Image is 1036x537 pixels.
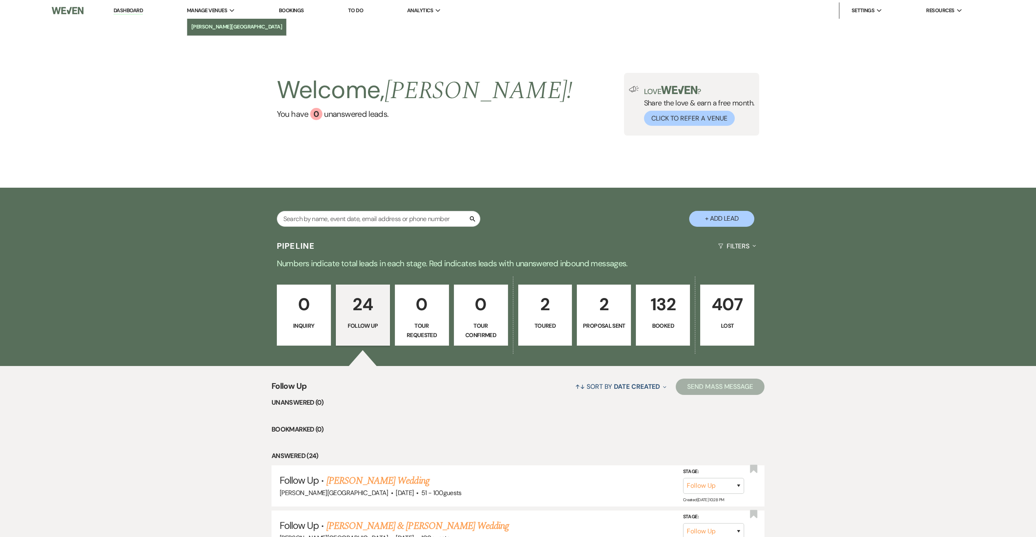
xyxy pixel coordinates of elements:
[683,467,744,476] label: Stage:
[577,285,631,346] a: 2Proposal Sent
[396,489,414,497] span: [DATE]
[852,7,875,15] span: Settings
[676,379,764,395] button: Send Mass Message
[614,382,660,391] span: Date Created
[336,285,390,346] a: 24Follow Up
[114,7,143,15] a: Dashboard
[191,23,283,31] li: [PERSON_NAME][GEOGRAPHIC_DATA]
[277,108,573,120] a: You have 0 unanswered leads.
[700,285,754,346] a: 407Lost
[187,7,227,15] span: Manage Venues
[385,72,573,110] span: [PERSON_NAME] !
[280,474,319,487] span: Follow Up
[272,380,307,397] span: Follow Up
[661,86,697,94] img: weven-logo-green.svg
[326,519,509,533] a: [PERSON_NAME] & [PERSON_NAME] Wedding
[277,73,573,108] h2: Welcome,
[644,86,755,95] p: Love ?
[715,235,759,257] button: Filters
[582,321,626,330] p: Proposal Sent
[341,291,385,318] p: 24
[926,7,954,15] span: Resources
[282,321,326,330] p: Inquiry
[407,7,433,15] span: Analytics
[523,321,567,330] p: Toured
[454,285,508,346] a: 0Tour Confirmed
[400,321,444,340] p: Tour Requested
[52,2,83,19] img: Weven Logo
[582,291,626,318] p: 2
[272,397,764,408] li: Unanswered (0)
[705,291,749,318] p: 407
[639,86,755,126] div: Share the love & earn a free month.
[705,321,749,330] p: Lost
[518,285,572,346] a: 2Toured
[575,382,585,391] span: ↑↓
[272,424,764,435] li: Bookmarked (0)
[225,257,811,270] p: Numbers indicate total leads in each stage. Red indicates leads with unanswered inbound messages.
[523,291,567,318] p: 2
[395,285,449,346] a: 0Tour Requested
[282,291,326,318] p: 0
[641,291,685,318] p: 132
[348,7,363,14] a: To Do
[644,111,735,126] button: Click to Refer a Venue
[421,489,462,497] span: 51 - 100 guests
[629,86,639,92] img: loud-speaker-illustration.svg
[280,519,319,532] span: Follow Up
[187,19,287,35] a: [PERSON_NAME][GEOGRAPHIC_DATA]
[277,285,331,346] a: 0Inquiry
[636,285,690,346] a: 132Booked
[459,321,503,340] p: Tour Confirmed
[310,108,322,120] div: 0
[280,489,388,497] span: [PERSON_NAME][GEOGRAPHIC_DATA]
[572,376,670,397] button: Sort By Date Created
[459,291,503,318] p: 0
[641,321,685,330] p: Booked
[277,240,315,252] h3: Pipeline
[326,473,429,488] a: [PERSON_NAME] Wedding
[272,451,764,461] li: Answered (24)
[341,321,385,330] p: Follow Up
[277,211,480,227] input: Search by name, event date, email address or phone number
[279,7,304,14] a: Bookings
[400,291,444,318] p: 0
[683,497,724,502] span: Created: [DATE] 10:28 PM
[689,211,754,227] button: + Add Lead
[683,513,744,522] label: Stage:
